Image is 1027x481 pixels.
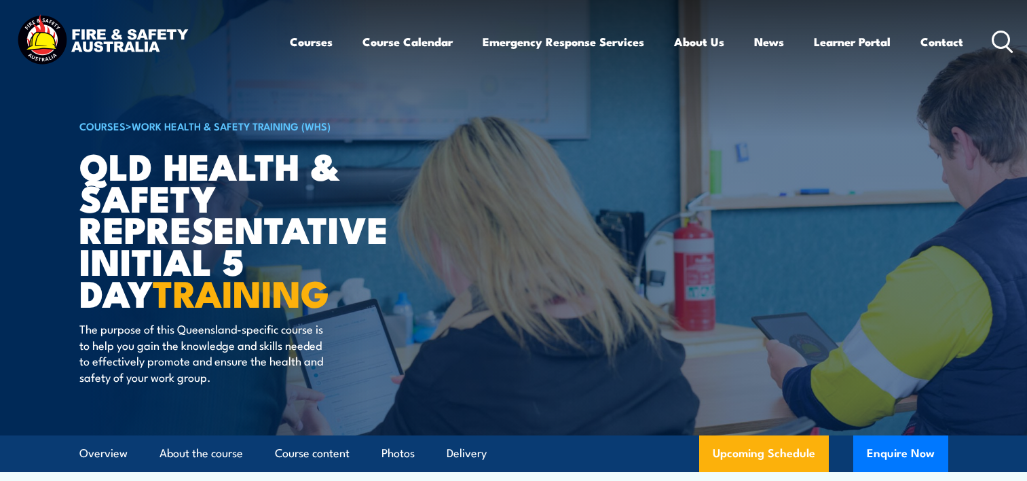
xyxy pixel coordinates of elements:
a: Photos [381,435,415,471]
a: About the course [160,435,243,471]
a: Emergency Response Services [483,24,644,60]
a: Upcoming Schedule [699,435,829,472]
h6: > [79,118,415,134]
a: Learner Portal [814,24,891,60]
strong: TRAINING [153,264,329,320]
a: Courses [290,24,333,60]
a: Work Health & Safety Training (WHS) [132,118,331,133]
a: Course content [275,435,350,471]
a: Contact [920,24,963,60]
a: Delivery [447,435,487,471]
a: COURSES [79,118,126,133]
a: Course Calendar [362,24,453,60]
a: News [754,24,784,60]
p: The purpose of this Queensland-specific course is to help you gain the knowledge and skills neede... [79,321,327,385]
a: About Us [674,24,724,60]
h1: QLD Health & Safety Representative Initial 5 Day [79,149,415,308]
button: Enquire Now [853,435,948,472]
a: Overview [79,435,128,471]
